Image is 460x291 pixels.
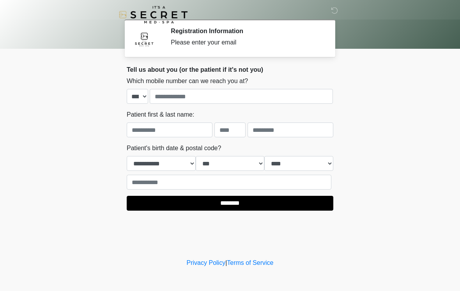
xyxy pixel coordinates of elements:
label: Which mobile number can we reach you at? [127,76,248,86]
label: Patient's birth date & postal code? [127,144,221,153]
a: | [225,259,227,266]
h2: Registration Information [171,27,322,35]
label: Patient first & last name: [127,110,194,119]
h2: Tell us about you (or the patient if it's not you) [127,66,333,73]
img: Agent Avatar [133,27,156,51]
img: It's A Secret Med Spa Logo [119,6,188,23]
div: Please enter your email [171,38,322,47]
a: Privacy Policy [187,259,226,266]
a: Terms of Service [227,259,273,266]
